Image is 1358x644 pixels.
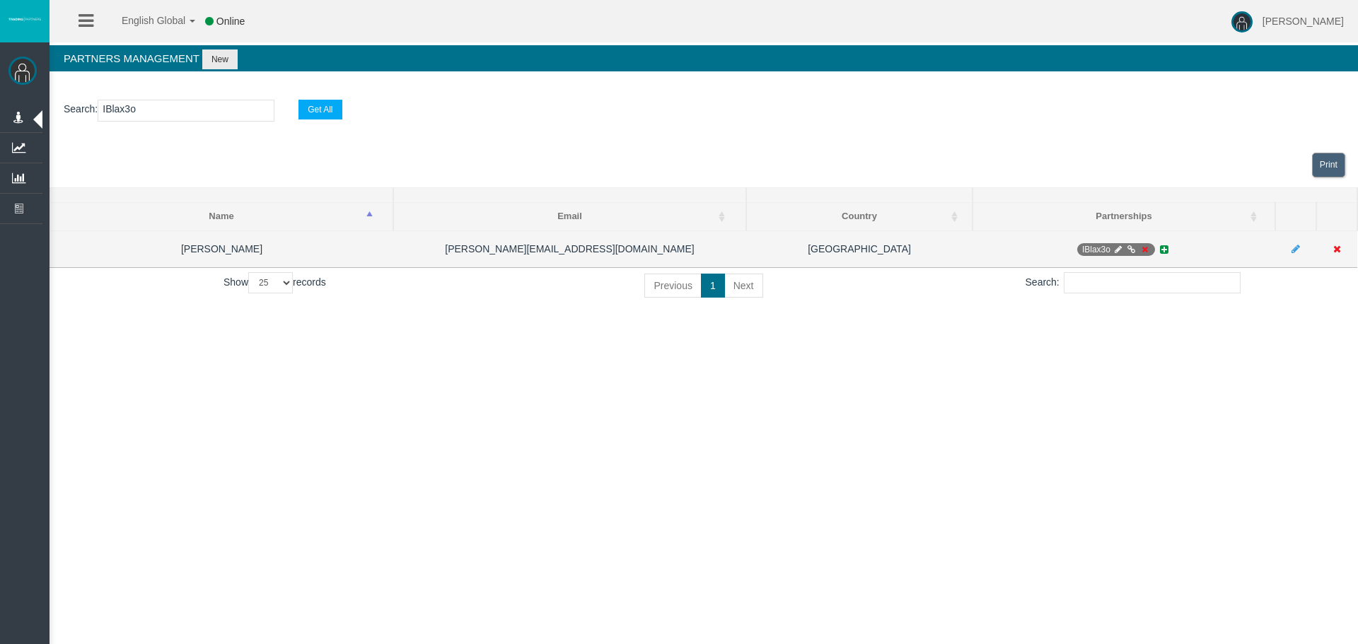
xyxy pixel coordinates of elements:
[393,230,746,267] td: [PERSON_NAME][EMAIL_ADDRESS][DOMAIN_NAME]
[202,49,238,69] button: New
[1026,272,1241,293] label: Search:
[64,100,1344,122] p: :
[298,100,342,119] button: Get All
[64,101,95,117] label: Search
[103,15,185,26] span: English Global
[50,203,394,231] th: Name: activate to sort column descending
[746,230,973,267] td: [GEOGRAPHIC_DATA]
[1064,272,1241,293] input: Search:
[1113,245,1123,254] i: Manage Partnership
[1077,243,1155,256] span: IB
[64,52,199,64] span: Partners Management
[224,272,326,293] label: Show records
[393,203,746,231] th: Email: activate to sort column ascending
[1126,245,1137,254] i: Generate Direct Link
[7,16,42,22] img: logo.svg
[644,274,701,298] a: Previous
[1231,11,1253,33] img: user-image
[1320,160,1337,170] span: Print
[724,274,763,298] a: Next
[50,230,394,267] td: [PERSON_NAME]
[248,272,293,293] select: Showrecords
[216,16,245,27] span: Online
[701,274,725,298] a: 1
[1139,245,1150,254] i: Deactivate Partnership
[746,203,973,231] th: Country: activate to sort column ascending
[1312,153,1345,177] a: View print view
[1263,16,1344,27] span: [PERSON_NAME]
[1158,245,1171,254] i: Add new Partnership
[973,203,1275,231] th: Partnerships: activate to sort column ascending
